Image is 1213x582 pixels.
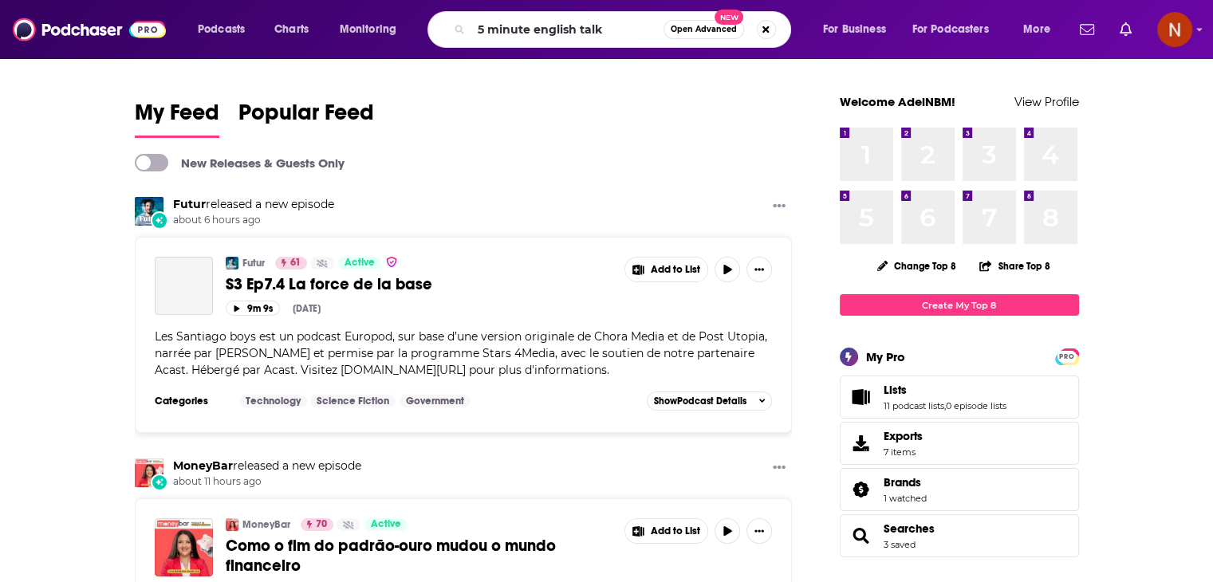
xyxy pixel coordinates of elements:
a: 3 saved [884,539,916,550]
button: Share Top 8 [979,250,1050,281]
button: open menu [1012,17,1070,42]
button: open menu [902,17,1012,42]
img: MoneyBar [135,458,163,487]
span: Open Advanced [671,26,737,33]
a: 0 episode lists [946,400,1006,411]
img: verified Badge [385,255,398,269]
img: Futur [135,197,163,226]
div: New Episode [151,474,168,491]
span: Active [371,517,401,533]
span: Charts [274,18,309,41]
span: Exports [884,429,923,443]
a: MoneyBar [173,458,233,473]
a: Create My Top 8 [840,294,1079,316]
span: Monitoring [340,18,396,41]
span: about 11 hours ago [173,475,361,489]
span: Como o fim do padrão-ouro mudou o mundo financeiro [226,536,556,576]
span: Les Santiago boys est un podcast Europod, sur base d’une version originale de Chora Media et de P... [155,329,767,377]
a: Futur [242,257,265,269]
button: Show More Button [746,257,772,282]
a: Lists [884,383,1006,397]
span: Show Podcast Details [654,395,746,407]
button: open menu [329,17,417,42]
h3: released a new episode [173,458,361,474]
a: Welcome AdelNBM! [840,94,955,109]
button: Show More Button [746,518,772,544]
span: Add to List [651,525,700,537]
input: Search podcasts, credits, & more... [471,17,664,42]
span: Popular Feed [238,99,374,136]
a: Active [338,257,381,269]
button: ShowPodcast Details [647,391,773,411]
span: More [1023,18,1050,41]
img: Podchaser - Follow, Share and Rate Podcasts [13,14,166,45]
img: Como o fim do padrão-ouro mudou o mundo financeiro [155,518,213,576]
span: My Feed [135,99,219,136]
span: Podcasts [198,18,245,41]
button: Show More Button [625,258,708,281]
button: Change Top 8 [868,256,967,276]
span: 7 items [884,446,923,458]
button: Open AdvancedNew [664,20,744,39]
img: User Profile [1157,12,1192,47]
span: 70 [316,517,327,533]
a: 61 [275,257,307,269]
span: Brands [840,468,1079,511]
a: Government [400,395,471,407]
a: Active [364,518,408,531]
a: 70 [301,518,333,531]
span: about 6 hours ago [173,214,334,227]
a: New Releases & Guests Only [135,154,345,171]
span: S3 Ep7.4 La force de la base [226,274,432,294]
span: Searches [840,514,1079,557]
a: View Profile [1014,94,1079,109]
span: Searches [884,521,935,536]
span: Lists [840,376,1079,419]
a: Popular Feed [238,99,374,138]
a: Searches [845,525,877,547]
a: 11 podcast lists [884,400,944,411]
a: Brands [884,475,927,490]
span: Active [345,255,375,271]
span: 61 [290,255,301,271]
a: Como o fim do padrão-ouro mudou o mundo financeiro [226,536,613,576]
span: Lists [884,383,907,397]
a: Lists [845,386,877,408]
span: Add to List [651,264,700,276]
button: open menu [812,17,906,42]
span: For Business [823,18,886,41]
a: PRO [1057,350,1077,362]
a: MoneyBar [242,518,290,531]
img: Futur [226,257,238,269]
a: Science Fiction [310,395,396,407]
button: Show More Button [766,197,792,217]
h3: released a new episode [173,197,334,212]
a: Technology [239,395,307,407]
a: Show notifications dropdown [1113,16,1138,43]
a: Brands [845,478,877,501]
span: For Podcasters [912,18,989,41]
a: My Feed [135,99,219,138]
button: 9m 9s [226,301,280,316]
a: Charts [264,17,318,42]
a: S3 Ep7.4 La force de la base [226,274,613,294]
button: open menu [187,17,266,42]
span: Exports [845,432,877,454]
div: Search podcasts, credits, & more... [443,11,806,48]
span: PRO [1057,351,1077,363]
img: MoneyBar [226,518,238,531]
span: , [944,400,946,411]
a: Exports [840,422,1079,465]
a: Futur [173,197,206,211]
div: [DATE] [293,303,321,314]
a: 1 watched [884,493,927,504]
button: Show More Button [766,458,792,478]
div: New Episode [151,211,168,229]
